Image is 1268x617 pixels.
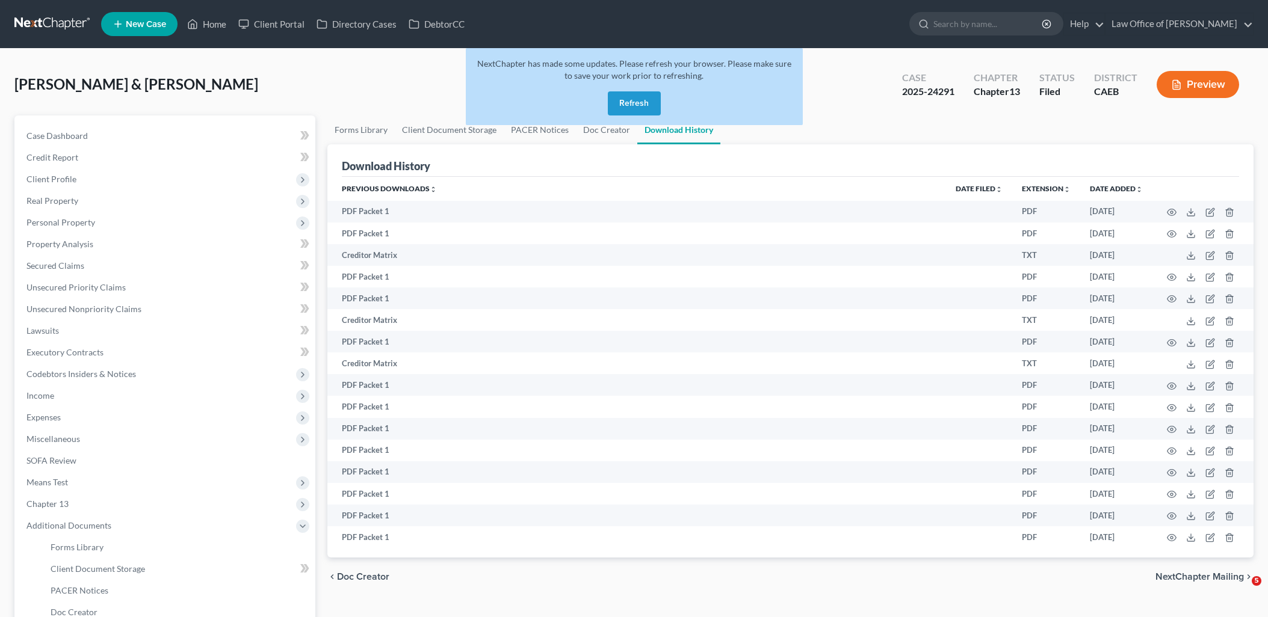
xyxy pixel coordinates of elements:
a: Credit Report [17,147,315,168]
a: Property Analysis [17,233,315,255]
a: Law Office of [PERSON_NAME] [1106,13,1253,35]
a: Case Dashboard [17,125,315,147]
td: PDF [1012,374,1080,396]
td: PDF [1012,396,1080,417]
a: Lawsuits [17,320,315,342]
div: Filed [1039,85,1075,99]
td: PDF Packet 1 [327,440,946,461]
span: Personal Property [26,217,95,227]
button: Preview [1157,71,1239,98]
td: [DATE] [1080,396,1152,417]
div: Case [902,71,954,85]
td: PDF Packet 1 [327,483,946,505]
a: Client Document Storage [395,115,504,144]
button: NextChapter Mailing chevron_right [1155,572,1254,582]
td: [DATE] [1080,266,1152,287]
div: Download History [342,159,430,173]
span: Lawsuits [26,325,59,336]
div: District [1094,71,1137,85]
td: [DATE] [1080,374,1152,396]
td: PDF Packet 1 [327,287,946,309]
td: Creditor Matrix [327,309,946,331]
a: DebtorCC [403,13,471,35]
span: Client Profile [26,174,76,184]
i: unfold_more [1063,186,1071,193]
td: [DATE] [1080,461,1152,483]
td: [DATE] [1080,352,1152,374]
button: Refresh [608,91,661,115]
span: Miscellaneous [26,434,80,444]
a: Client Document Storage [41,558,315,580]
div: Chapter [974,71,1020,85]
a: Forms Library [41,536,315,558]
td: Creditor Matrix [327,244,946,266]
span: [PERSON_NAME] & [PERSON_NAME] [14,75,258,93]
td: TXT [1012,244,1080,266]
span: Expenses [26,412,61,422]
span: NextChapter has made some updates. Please refresh your browser. Please make sure to save your wor... [477,58,791,81]
td: PDF [1012,418,1080,440]
a: Date addedunfold_more [1090,184,1143,193]
a: Extensionunfold_more [1022,184,1071,193]
div: Previous Downloads [327,177,1254,548]
td: PDF Packet 1 [327,374,946,396]
span: Credit Report [26,152,78,162]
td: [DATE] [1080,505,1152,526]
a: Directory Cases [311,13,403,35]
div: Chapter [974,85,1020,99]
td: PDF [1012,461,1080,483]
a: PACER Notices [41,580,315,601]
td: PDF Packet 1 [327,461,946,483]
a: Help [1064,13,1104,35]
span: Secured Claims [26,260,84,271]
span: Means Test [26,477,68,487]
td: Creditor Matrix [327,352,946,374]
a: Unsecured Nonpriority Claims [17,298,315,320]
i: unfold_more [1136,186,1143,193]
span: Real Property [26,195,78,206]
td: TXT [1012,352,1080,374]
span: Case Dashboard [26,130,88,141]
td: PDF [1012,483,1080,505]
td: [DATE] [1080,331,1152,352]
i: unfold_more [430,186,437,193]
a: Date Filedunfold_more [956,184,1003,193]
td: PDF [1012,505,1080,526]
td: [DATE] [1080,309,1152,331]
span: 5 [1252,576,1261,586]
td: TXT [1012,309,1080,331]
td: [DATE] [1080,418,1152,440]
td: PDF Packet 1 [327,266,946,287]
td: PDF [1012,223,1080,244]
td: PDF Packet 1 [327,223,946,244]
td: [DATE] [1080,526,1152,548]
span: Additional Documents [26,520,111,530]
iframe: Intercom live chat [1227,576,1256,605]
i: unfold_more [995,186,1003,193]
i: chevron_right [1244,572,1254,582]
div: Status [1039,71,1075,85]
span: 13 [1009,85,1020,97]
span: Doc Creator [337,572,389,582]
span: Doc Creator [51,607,97,617]
td: [DATE] [1080,287,1152,309]
a: SOFA Review [17,450,315,471]
td: PDF [1012,287,1080,309]
span: Forms Library [51,542,104,552]
button: chevron_left Doc Creator [327,572,389,582]
span: NextChapter Mailing [1155,572,1244,582]
input: Search by name... [933,13,1044,35]
td: [DATE] [1080,201,1152,223]
span: PACER Notices [51,585,108,595]
a: Previous Downloadsunfold_more [342,184,437,193]
td: PDF [1012,266,1080,287]
a: Forms Library [327,115,395,144]
td: PDF Packet 1 [327,331,946,352]
td: PDF [1012,440,1080,461]
td: [DATE] [1080,244,1152,266]
a: Executory Contracts [17,342,315,363]
div: CAEB [1094,85,1137,99]
a: Home [181,13,232,35]
td: PDF Packet 1 [327,418,946,440]
a: Unsecured Priority Claims [17,277,315,298]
